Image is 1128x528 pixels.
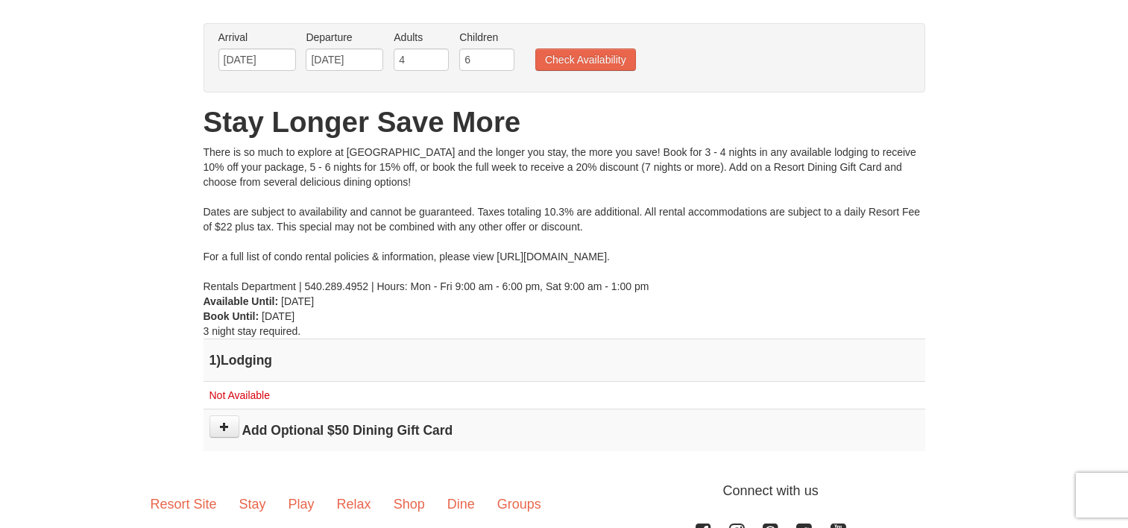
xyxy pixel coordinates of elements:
[209,423,919,438] h4: Add Optional $50 Dining Gift Card
[228,481,277,527] a: Stay
[459,30,514,45] label: Children
[218,30,296,45] label: Arrival
[209,389,270,401] span: Not Available
[204,310,259,322] strong: Book Until:
[209,353,919,368] h4: 1 Lodging
[436,481,486,527] a: Dine
[277,481,326,527] a: Play
[382,481,436,527] a: Shop
[216,353,221,368] span: )
[204,145,925,294] div: There is so much to explore at [GEOGRAPHIC_DATA] and the longer you stay, the more you save! Book...
[326,481,382,527] a: Relax
[204,295,279,307] strong: Available Until:
[262,310,294,322] span: [DATE]
[139,481,989,501] p: Connect with us
[486,481,552,527] a: Groups
[139,481,228,527] a: Resort Site
[204,325,301,337] span: 3 night stay required.
[394,30,449,45] label: Adults
[204,107,925,137] h1: Stay Longer Save More
[306,30,383,45] label: Departure
[281,295,314,307] span: [DATE]
[535,48,636,71] button: Check Availability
